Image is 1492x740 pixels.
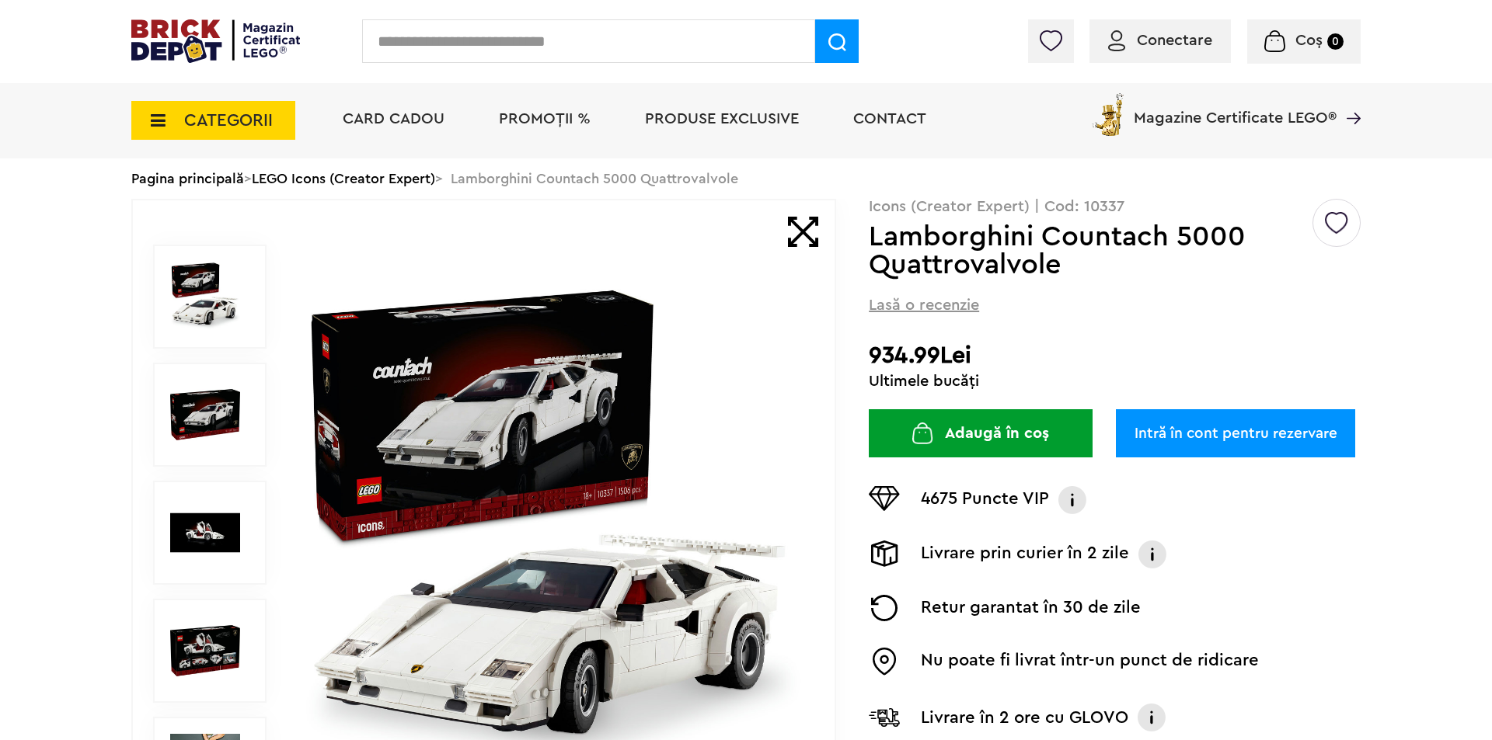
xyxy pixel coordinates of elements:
a: Produse exclusive [645,111,799,127]
img: Livrare [869,540,900,567]
p: Retur garantat în 30 de zile [921,595,1141,621]
div: > > Lamborghini Countach 5000 Quattrovalvole [131,158,1361,199]
a: Conectare [1108,33,1212,48]
p: Livrare în 2 ore cu GLOVO [921,705,1128,730]
span: Coș [1295,33,1323,48]
p: Nu poate fi livrat într-un punct de ridicare [921,648,1259,676]
p: Icons (Creator Expert) | Cod: 10337 [869,199,1361,214]
a: PROMOȚII % [499,111,591,127]
img: Lamborghini Countach 5000 Quattrovalvole [170,262,240,332]
span: Lasă o recenzie [869,294,979,316]
a: Contact [853,111,926,127]
span: Conectare [1137,33,1212,48]
a: Magazine Certificate LEGO® [1337,90,1361,106]
a: Pagina principală [131,172,244,186]
a: Card Cadou [343,111,444,127]
img: Lamborghini Countach 5000 Quattrovalvole [170,380,240,450]
img: Seturi Lego Lamborghini Countach 5000 Quattrovalvole [170,616,240,686]
h1: Lamborghini Countach 5000 Quattrovalvole [869,223,1310,279]
div: Ultimele bucăți [869,373,1361,389]
small: 0 [1327,33,1344,50]
img: Lamborghini Countach 5000 Quattrovalvole LEGO 10337 [170,498,240,568]
img: Easybox [869,648,900,676]
img: Info VIP [1057,486,1088,514]
span: Magazine Certificate LEGO® [1134,90,1337,126]
h2: 934.99Lei [869,342,1361,370]
a: LEGO Icons (Creator Expert) [252,172,435,186]
img: Info livrare cu GLOVO [1136,702,1167,733]
p: Livrare prin curier în 2 zile [921,540,1129,568]
button: Adaugă în coș [869,409,1093,457]
img: Puncte VIP [869,486,900,511]
img: Returnare [869,595,900,621]
img: Livrare Glovo [869,707,900,727]
span: CATEGORII [184,112,273,129]
img: Info livrare prin curier [1137,540,1168,568]
p: 4675 Puncte VIP [921,486,1049,514]
a: Intră în cont pentru rezervare [1116,409,1355,457]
